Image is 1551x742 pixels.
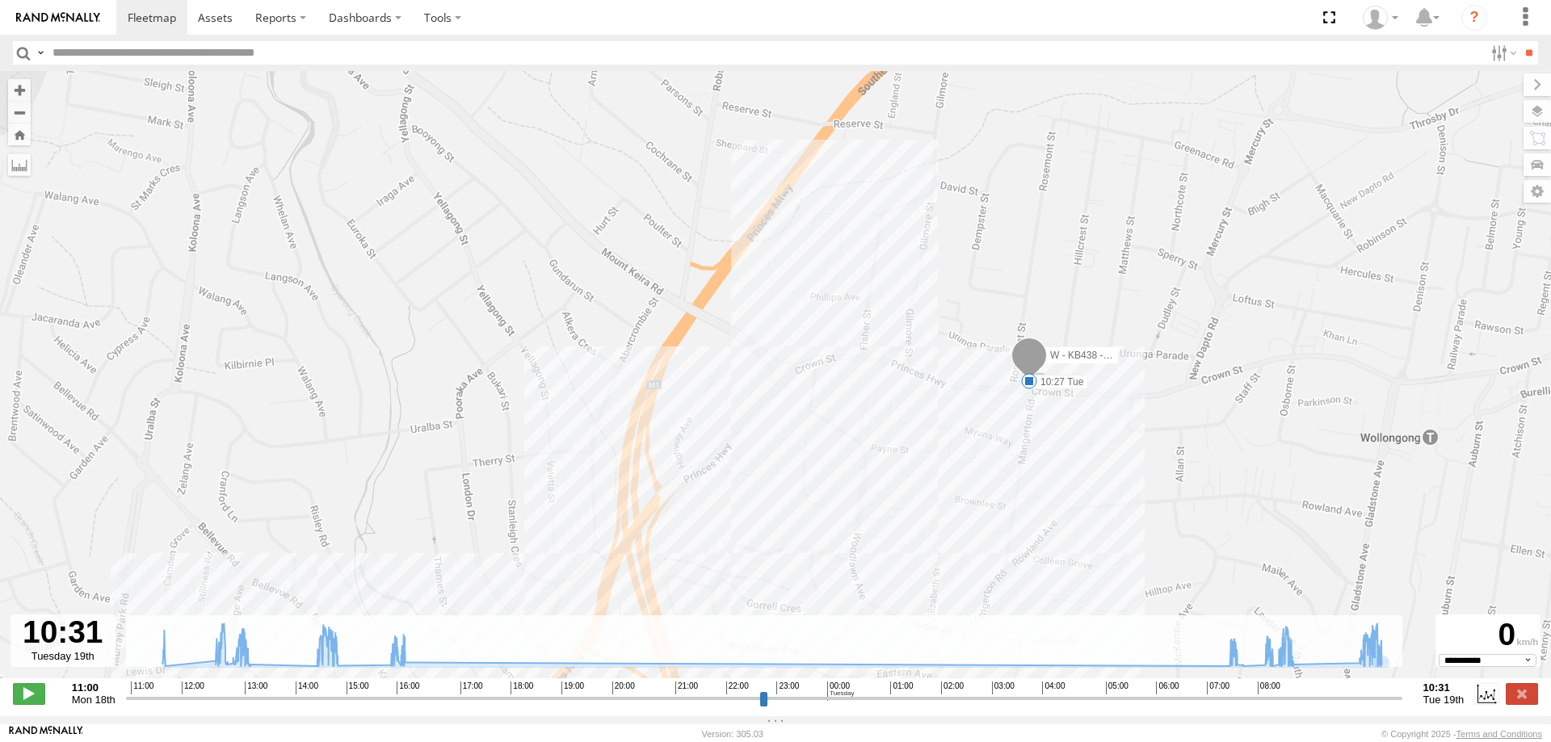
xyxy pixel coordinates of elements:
[347,681,369,694] span: 15:00
[1423,681,1465,694] strong: 10:31
[245,681,267,694] span: 13:00
[941,681,964,694] span: 02:00
[1042,681,1065,694] span: 04:00
[1506,683,1538,704] label: Close
[1258,681,1280,694] span: 08:00
[182,681,204,694] span: 12:00
[726,681,749,694] span: 22:00
[72,694,116,706] span: Mon 18th Aug 2025
[13,683,45,704] label: Play/Stop
[612,681,635,694] span: 20:00
[1461,5,1487,31] i: ?
[776,681,799,694] span: 23:00
[296,681,318,694] span: 14:00
[1423,694,1465,706] span: Tue 19th Aug 2025
[511,681,533,694] span: 18:00
[561,681,584,694] span: 19:00
[890,681,913,694] span: 01:00
[8,153,31,176] label: Measure
[1438,617,1538,654] div: 0
[397,681,419,694] span: 16:00
[8,101,31,124] button: Zoom out
[1485,41,1519,65] label: Search Filter Options
[675,681,698,694] span: 21:00
[460,681,483,694] span: 17:00
[827,681,854,700] span: 00:00
[1207,681,1229,694] span: 07:00
[1524,180,1551,203] label: Map Settings
[1106,681,1129,694] span: 05:00
[1381,729,1542,739] div: © Copyright 2025 -
[8,124,31,145] button: Zoom Home
[1029,375,1088,389] label: 10:27 Tue
[1050,350,1185,361] span: W - KB438 - [PERSON_NAME]
[34,41,47,65] label: Search Query
[1456,729,1542,739] a: Terms and Conditions
[8,79,31,101] button: Zoom in
[131,681,153,694] span: 11:00
[16,12,100,23] img: rand-logo.svg
[72,681,116,694] strong: 11:00
[702,729,763,739] div: Version: 305.03
[1357,6,1404,30] div: Tye Clark
[9,726,83,742] a: Visit our Website
[992,681,1015,694] span: 03:00
[1156,681,1179,694] span: 06:00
